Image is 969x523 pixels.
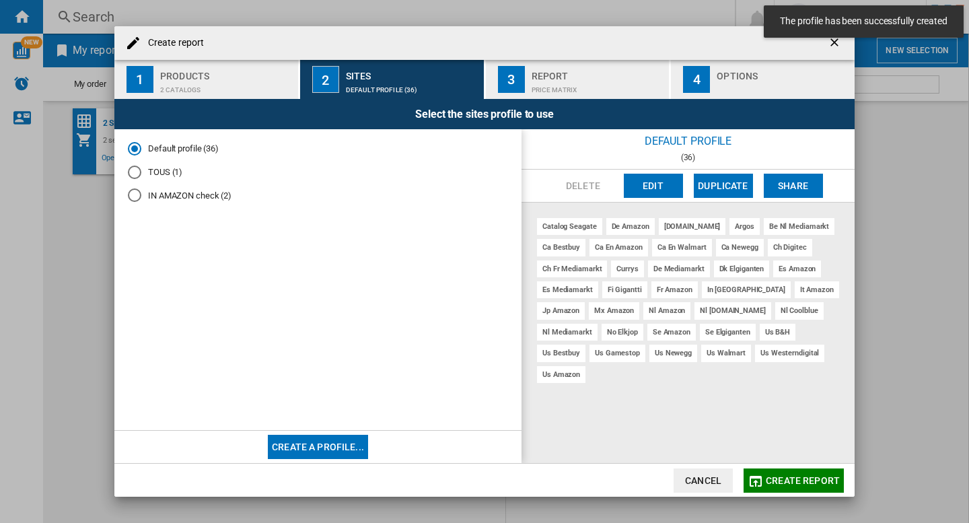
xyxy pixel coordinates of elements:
[700,324,756,341] div: se elgiganten
[651,281,698,298] div: fr amazon
[694,174,753,198] button: Duplicate
[537,239,585,256] div: ca bestbuy
[532,79,664,94] div: Price Matrix
[701,345,751,361] div: us walmart
[652,239,712,256] div: ca en walmart
[764,174,823,198] button: Share
[114,99,855,129] div: Select the sites profile to use
[744,468,844,493] button: Create report
[702,281,791,298] div: in [GEOGRAPHIC_DATA]
[537,345,585,361] div: us bestbuy
[602,324,643,341] div: no elkjop
[114,60,299,99] button: 1 Products 2 catalogs
[755,345,824,361] div: us westerndigital
[606,218,655,235] div: de amazon
[522,129,855,153] div: Default profile
[694,302,770,319] div: nl [DOMAIN_NAME]
[729,218,760,235] div: argos
[683,66,710,93] div: 4
[764,218,834,235] div: be nl mediamarkt
[537,281,598,298] div: es mediamarkt
[537,366,585,383] div: us amazon
[537,302,585,319] div: jp amazon
[643,302,690,319] div: nl amazon
[268,435,368,459] button: Create a profile...
[522,153,855,162] div: (36)
[160,65,293,79] div: Products
[312,66,339,93] div: 2
[775,302,824,319] div: nl coolblue
[760,324,795,341] div: us b&h
[532,65,664,79] div: Report
[611,260,643,277] div: currys
[828,36,844,52] ng-md-icon: getI18NText('BUTTONS.CLOSE_DIALOG')
[589,345,645,361] div: us gamestop
[647,324,696,341] div: se amazon
[127,66,153,93] div: 1
[773,260,821,277] div: es amazon
[554,174,613,198] button: Delete
[717,65,849,79] div: Options
[141,36,204,50] h4: Create report
[346,65,478,79] div: Sites
[498,66,525,93] div: 3
[776,15,952,28] span: The profile has been successfully created
[128,166,508,179] md-radio-button: TOUS (1)
[346,79,478,94] div: Default profile (36)
[795,281,839,298] div: it amazon
[714,260,770,277] div: dk elgiganten
[160,79,293,94] div: 2 catalogs
[486,60,671,99] button: 3 Report Price Matrix
[648,260,710,277] div: de mediamarkt
[624,174,683,198] button: Edit
[537,324,598,341] div: nl mediamarkt
[671,60,855,99] button: 4 Options
[300,60,485,99] button: 2 Sites Default profile (36)
[537,218,602,235] div: catalog seagate
[128,143,508,155] md-radio-button: Default profile (36)
[537,260,607,277] div: ch fr mediamarkt
[659,218,726,235] div: [DOMAIN_NAME]
[589,302,639,319] div: mx amazon
[766,475,840,486] span: Create report
[128,189,508,202] md-radio-button: IN AMAZON check (2)
[649,345,697,361] div: us newegg
[589,239,648,256] div: ca en amazon
[602,281,647,298] div: fi gigantti
[768,239,812,256] div: ch digitec
[674,468,733,493] button: Cancel
[716,239,764,256] div: ca newegg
